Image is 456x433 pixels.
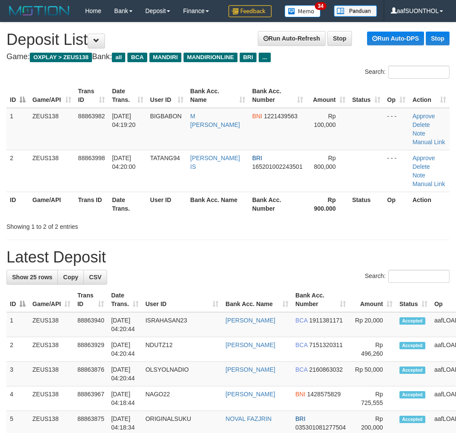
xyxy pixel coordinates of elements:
[222,288,292,312] th: Bank Acc. Name: activate to sort column ascending
[365,270,450,283] label: Search:
[74,386,108,411] td: 88863967
[412,130,425,137] a: Note
[6,219,184,231] div: Showing 1 to 2 of 2 entries
[187,83,249,108] th: Bank Acc. Name: activate to sort column ascending
[399,391,425,398] span: Accepted
[75,83,109,108] th: Trans ID: activate to sort column ascending
[6,83,29,108] th: ID: activate to sort column descending
[409,83,450,108] th: Action: activate to sort column ascending
[29,386,74,411] td: ZEUS138
[295,424,346,431] span: Copy 035301081277504 to clipboard
[309,366,343,373] span: Copy 2160863032 to clipboard
[108,83,146,108] th: Date Trans.: activate to sort column ascending
[295,317,307,324] span: BCA
[309,341,343,348] span: Copy 7151320311 to clipboard
[349,312,396,337] td: Rp 20,000
[292,288,349,312] th: Bank Acc. Number: activate to sort column ascending
[295,415,305,422] span: BRI
[264,113,298,120] span: Copy 1221439563 to clipboard
[83,270,107,284] a: CSV
[142,312,222,337] td: ISRAHASAN23
[75,192,109,216] th: Trans ID
[365,66,450,79] label: Search:
[309,317,343,324] span: Copy 1911381171 to clipboard
[412,163,430,170] a: Delete
[412,139,445,145] a: Manual Link
[252,155,262,161] span: BRI
[295,366,307,373] span: BCA
[6,53,450,61] h4: Game: Bank:
[225,415,272,422] a: NOVAL FAZJRIN
[349,83,384,108] th: Status: activate to sort column ascending
[78,113,105,120] span: 88863982
[396,288,431,312] th: Status: activate to sort column ascending
[142,386,222,411] td: NAGO22
[399,317,425,325] span: Accepted
[74,337,108,362] td: 88863929
[147,192,187,216] th: User ID
[29,337,74,362] td: ZEUS138
[412,121,430,128] a: Delete
[108,337,142,362] td: [DATE] 04:20:44
[108,386,142,411] td: [DATE] 04:18:44
[74,312,108,337] td: 88863940
[349,362,396,386] td: Rp 50,000
[295,341,307,348] span: BCA
[112,53,125,62] span: all
[6,192,29,216] th: ID
[334,5,377,17] img: panduan.png
[112,155,136,170] span: [DATE] 04:20:00
[29,288,74,312] th: Game/API: activate to sort column ascending
[409,192,450,216] th: Action
[29,312,74,337] td: ZEUS138
[108,312,142,337] td: [DATE] 04:20:44
[240,53,256,62] span: BRI
[6,337,29,362] td: 2
[6,31,450,48] h1: Deposit List
[147,83,187,108] th: User ID: activate to sort column ascending
[307,391,341,398] span: Copy 1428575829 to clipboard
[184,53,237,62] span: MANDIRIONLINE
[150,113,182,120] span: BIGBABON
[307,192,349,216] th: Rp 900.000
[285,5,321,17] img: Button%20Memo.svg
[142,362,222,386] td: OLSYOLNADIO
[29,150,75,192] td: ZEUS138
[295,391,305,398] span: BNI
[259,53,270,62] span: ...
[6,249,450,266] h1: Latest Deposit
[190,155,240,170] a: [PERSON_NAME] IS
[412,180,445,187] a: Manual Link
[6,4,72,17] img: MOTION_logo.png
[6,386,29,411] td: 4
[399,416,425,423] span: Accepted
[187,192,249,216] th: Bank Acc. Name
[349,192,384,216] th: Status
[74,362,108,386] td: 88863876
[412,113,435,120] a: Approve
[74,288,108,312] th: Trans ID: activate to sort column ascending
[78,155,105,161] span: 88863998
[6,270,58,284] a: Show 25 rows
[426,32,450,45] a: Stop
[384,108,409,150] td: - - -
[399,367,425,374] span: Accepted
[349,386,396,411] td: Rp 725,555
[315,2,326,10] span: 34
[6,108,29,150] td: 1
[29,192,75,216] th: Game/API
[108,288,142,312] th: Date Trans.: activate to sort column ascending
[349,288,396,312] th: Amount: activate to sort column ascending
[367,32,424,45] a: Run Auto-DPS
[150,155,180,161] span: TATANG94
[29,83,75,108] th: Game/API: activate to sort column ascending
[108,362,142,386] td: [DATE] 04:20:44
[314,113,336,128] span: Rp 100,000
[249,192,307,216] th: Bank Acc. Number
[142,288,222,312] th: User ID: activate to sort column ascending
[12,274,52,281] span: Show 25 rows
[388,270,450,283] input: Search:
[412,172,425,179] a: Note
[6,312,29,337] td: 1
[6,362,29,386] td: 3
